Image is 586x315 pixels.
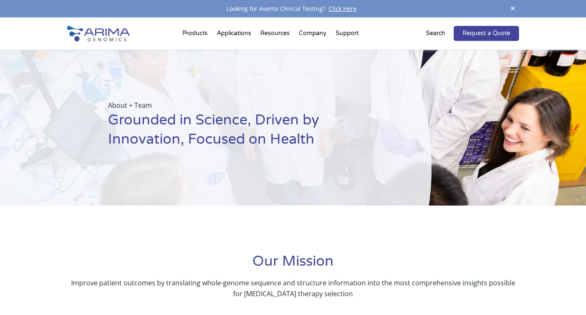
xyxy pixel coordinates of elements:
p: Search [426,28,445,39]
a: Request a Quote [454,26,519,41]
h1: Grounded in Science, Driven by Innovation, Focused on Health [108,111,390,155]
a: Click Here [325,5,360,13]
div: Looking for Aventa Clinical Testing? [67,3,519,14]
h1: Our Mission [67,252,519,277]
img: Arima-Genomics-logo [67,26,130,41]
p: About + Team [108,100,390,111]
p: Improve patient outcomes by translating whole-genome sequence and structure information into the ... [67,277,519,299]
